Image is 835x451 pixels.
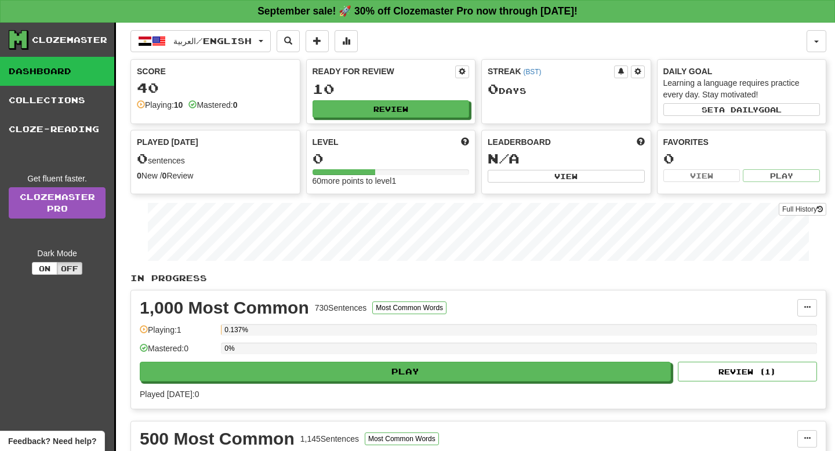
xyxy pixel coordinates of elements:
div: Day s [488,82,645,97]
div: sentences [137,151,294,166]
strong: September sale! 🚀 30% off Clozemaster Pro now through [DATE]! [257,5,578,17]
div: 0 [663,151,821,166]
div: 1,000 Most Common [140,299,309,317]
span: a daily [719,106,758,114]
span: 0 [488,81,499,97]
div: Playing: [137,99,183,111]
div: Daily Goal [663,66,821,77]
button: More stats [335,30,358,52]
button: Review (1) [678,362,817,381]
span: 0 [137,150,148,166]
div: Mastered: [188,99,237,111]
div: 10 [313,82,470,96]
strong: 10 [174,100,183,110]
span: This week in points, UTC [637,136,645,148]
div: 0 [313,151,470,166]
strong: 0 [162,171,167,180]
button: Full History [779,203,826,216]
strong: 0 [137,171,141,180]
div: New / Review [137,170,294,181]
div: Playing: 1 [140,324,215,343]
button: Add sentence to collection [306,30,329,52]
span: Score more points to level up [461,136,469,148]
button: Seta dailygoal [663,103,821,116]
div: Dark Mode [9,248,106,259]
p: In Progress [130,272,826,284]
button: View [488,170,645,183]
button: Search sentences [277,30,300,52]
div: 1,145 Sentences [300,433,359,445]
button: العربية/English [130,30,271,52]
strong: 0 [233,100,238,110]
a: ClozemasterPro [9,187,106,219]
div: Learning a language requires practice every day. Stay motivated! [663,77,821,100]
div: Favorites [663,136,821,148]
a: (BST) [523,68,541,76]
div: Clozemaster [32,34,107,46]
button: Off [57,262,82,275]
div: 500 Most Common [140,430,295,448]
button: Most Common Words [372,301,446,314]
div: Score [137,66,294,77]
div: 40 [137,81,294,95]
div: Mastered: 0 [140,343,215,362]
button: On [32,262,57,275]
span: Played [DATE]: 0 [140,390,199,399]
button: Play [743,169,820,182]
div: Ready for Review [313,66,456,77]
span: Level [313,136,339,148]
button: Most Common Words [365,432,439,445]
div: 730 Sentences [315,302,367,314]
div: 60 more points to level 1 [313,175,470,187]
span: Open feedback widget [8,435,96,447]
div: Streak [488,66,614,77]
span: Played [DATE] [137,136,198,148]
span: العربية / English [173,36,252,46]
button: Play [140,362,671,381]
button: Review [313,100,470,118]
span: N/A [488,150,520,166]
span: Leaderboard [488,136,551,148]
button: View [663,169,740,182]
div: Get fluent faster. [9,173,106,184]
